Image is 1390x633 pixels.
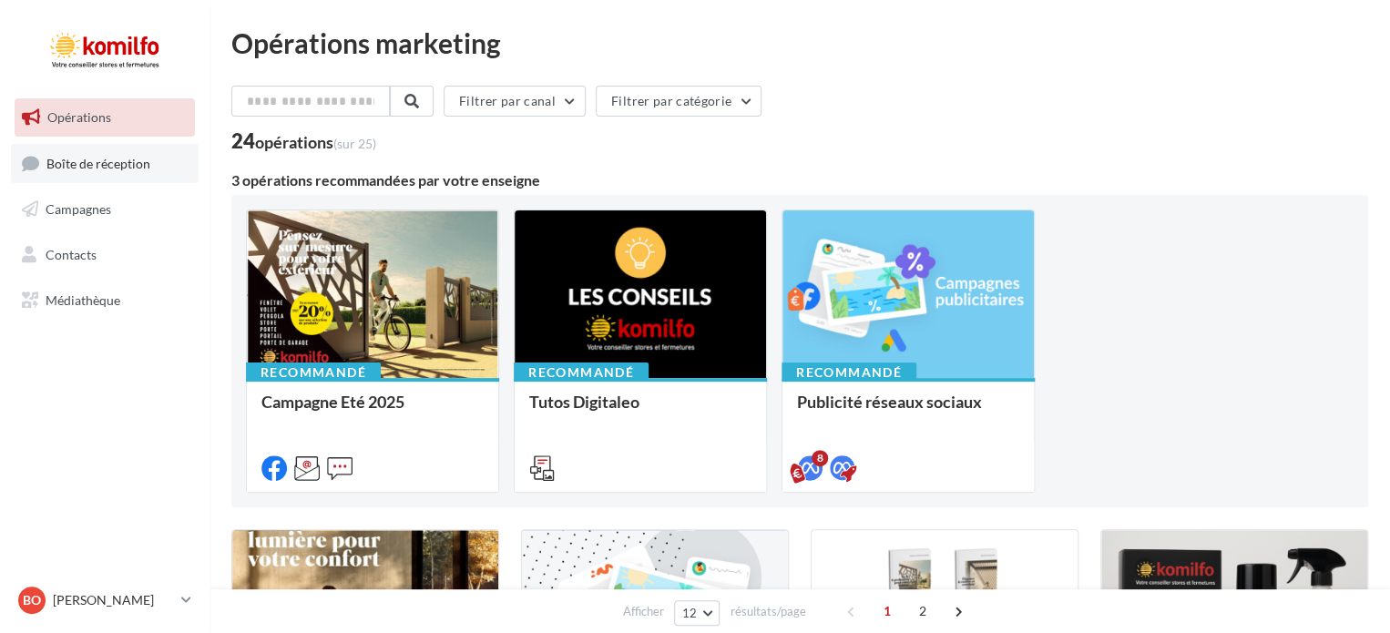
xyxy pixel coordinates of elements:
a: Campagnes [11,190,199,229]
button: Filtrer par canal [444,86,586,117]
div: 3 opérations recommandées par votre enseigne [231,173,1368,188]
span: Opérations [47,109,111,125]
div: 24 [231,131,376,151]
a: Boîte de réception [11,144,199,183]
div: opérations [255,134,376,150]
span: 12 [682,606,698,620]
a: Opérations [11,98,199,137]
div: Recommandé [246,362,381,383]
span: Campagnes [46,201,111,217]
div: Opérations marketing [231,29,1368,56]
div: Recommandé [782,362,916,383]
button: 12 [674,600,721,626]
a: Contacts [11,236,199,274]
span: Contacts [46,247,97,262]
div: Recommandé [514,362,649,383]
span: Boîte de réception [46,155,150,170]
span: Publicité réseaux sociaux [797,392,982,412]
span: résultats/page [730,603,805,620]
button: Filtrer par catégorie [596,86,761,117]
span: Tutos Digitaleo [529,392,639,412]
span: 2 [908,597,937,626]
div: 8 [812,450,828,466]
a: Médiathèque [11,281,199,320]
span: BO [23,591,41,609]
p: [PERSON_NAME] [53,591,174,609]
span: (sur 25) [333,136,376,151]
span: Campagne Eté 2025 [261,392,404,412]
span: Médiathèque [46,291,120,307]
span: Afficher [623,603,664,620]
a: BO [PERSON_NAME] [15,583,195,618]
span: 1 [873,597,902,626]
